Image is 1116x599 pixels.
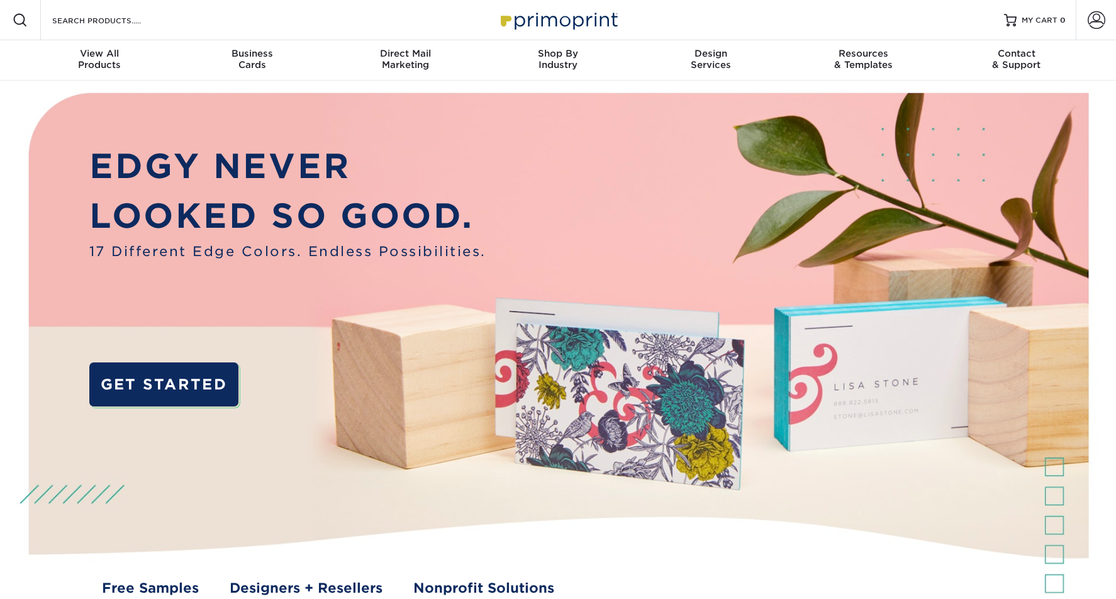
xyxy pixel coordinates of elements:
a: Contact& Support [940,40,1093,81]
a: Nonprofit Solutions [413,578,554,598]
a: BusinessCards [176,40,329,81]
div: Products [23,48,176,70]
input: SEARCH PRODUCTS..... [51,13,174,28]
div: & Templates [787,48,940,70]
a: Free Samples [102,578,199,598]
div: Services [634,48,787,70]
a: View AllProducts [23,40,176,81]
p: EDGY NEVER [89,142,486,192]
p: LOOKED SO GOOD. [89,191,486,242]
span: 17 Different Edge Colors. Endless Possibilities. [89,242,486,262]
a: DesignServices [634,40,787,81]
span: MY CART [1022,15,1057,26]
span: 0 [1060,16,1066,25]
span: Design [634,48,787,59]
div: & Support [940,48,1093,70]
span: View All [23,48,176,59]
a: Direct MailMarketing [329,40,482,81]
span: Business [176,48,329,59]
span: Shop By [482,48,635,59]
div: Cards [176,48,329,70]
a: Designers + Resellers [230,578,382,598]
a: GET STARTED [89,362,238,406]
span: Resources [787,48,940,59]
span: Contact [940,48,1093,59]
img: Primoprint [495,6,621,33]
span: Direct Mail [329,48,482,59]
div: Industry [482,48,635,70]
a: Shop ByIndustry [482,40,635,81]
div: Marketing [329,48,482,70]
a: Resources& Templates [787,40,940,81]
